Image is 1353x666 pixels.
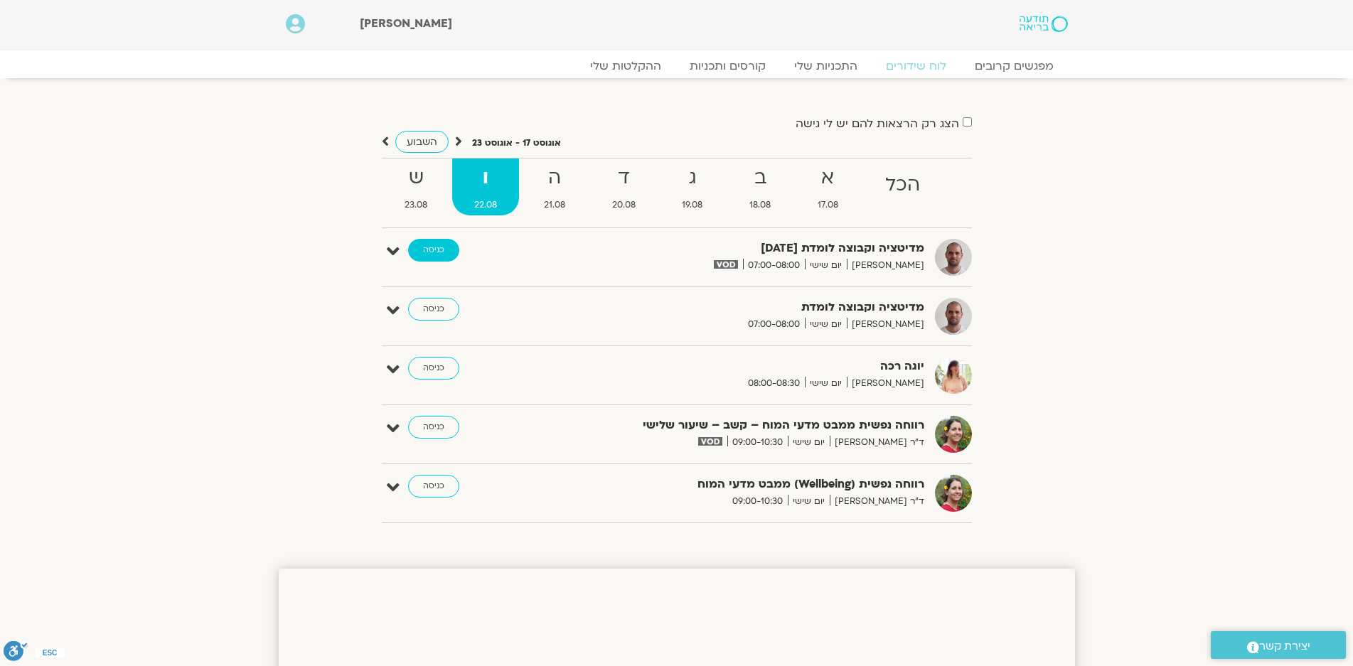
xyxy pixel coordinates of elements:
span: ד"ר [PERSON_NAME] [830,435,924,450]
img: vodicon [714,260,737,269]
span: השבוע [407,135,437,149]
span: [PERSON_NAME] [847,376,924,391]
span: יצירת קשר [1259,637,1310,656]
a: ב18.08 [727,159,793,215]
span: 07:00-08:00 [743,317,805,332]
strong: מדיטציה וקבוצה לומדת [DATE] [576,239,924,258]
strong: רווחה נפשית ממבט מדעי המוח – קשב – שיעור שלישי [576,416,924,435]
a: ד20.08 [590,159,658,215]
span: 09:00-10:30 [727,494,788,509]
a: כניסה [408,475,459,498]
span: 20.08 [590,198,658,213]
a: יצירת קשר [1211,631,1346,659]
strong: ה [522,162,587,194]
span: [PERSON_NAME] [847,258,924,273]
span: 22.08 [452,198,519,213]
strong: הכל [863,169,942,201]
img: vodicon [698,437,722,446]
a: ההקלטות שלי [576,59,675,73]
a: כניסה [408,357,459,380]
a: כניסה [408,416,459,439]
span: 08:00-08:30 [743,376,805,391]
span: 18.08 [727,198,793,213]
span: ד"ר [PERSON_NAME] [830,494,924,509]
a: ש23.08 [383,159,450,215]
span: [PERSON_NAME] [360,16,452,31]
a: השבוע [395,131,449,153]
strong: ו [452,162,519,194]
strong: רווחה נפשית (Wellbeing) ממבט מדעי המוח [576,475,924,494]
span: יום שישי [788,435,830,450]
a: קורסים ותכניות [675,59,780,73]
a: ג19.08 [661,159,725,215]
nav: Menu [286,59,1068,73]
a: ה21.08 [522,159,587,215]
p: אוגוסט 17 - אוגוסט 23 [472,136,561,151]
a: לוח שידורים [872,59,961,73]
label: הצג רק הרצאות להם יש לי גישה [796,117,959,130]
a: כניסה [408,239,459,262]
a: התכניות שלי [780,59,872,73]
span: 21.08 [522,198,587,213]
strong: ב [727,162,793,194]
span: 07:00-08:00 [743,258,805,273]
span: יום שישי [805,258,847,273]
span: 23.08 [383,198,450,213]
span: [PERSON_NAME] [847,317,924,332]
span: יום שישי [805,376,847,391]
a: מפגשים קרובים [961,59,1068,73]
a: הכל [863,159,942,215]
strong: מדיטציה וקבוצה לומדת [576,298,924,317]
strong: ג [661,162,725,194]
strong: יוגה רכה [576,357,924,376]
a: ו22.08 [452,159,519,215]
span: יום שישי [805,317,847,332]
strong: ד [590,162,658,194]
strong: ש [383,162,450,194]
span: 17.08 [796,198,860,213]
span: יום שישי [788,494,830,509]
span: 09:00-10:30 [727,435,788,450]
strong: א [796,162,860,194]
span: 19.08 [661,198,725,213]
a: א17.08 [796,159,860,215]
a: כניסה [408,298,459,321]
